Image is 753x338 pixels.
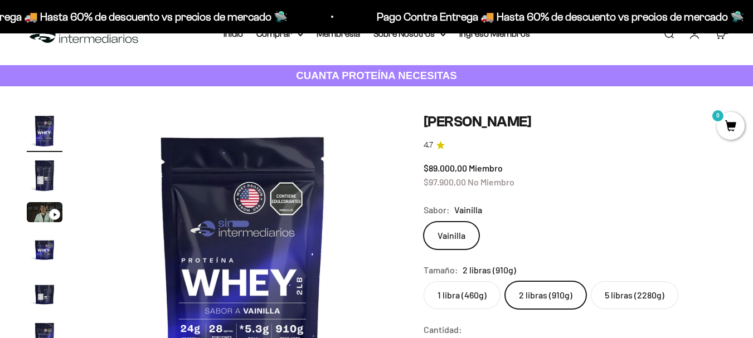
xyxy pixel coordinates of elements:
span: No Miembro [468,177,514,187]
h1: [PERSON_NAME] [424,113,726,130]
p: Pago Contra Entrega 🚚 Hasta 60% de descuento vs precios de mercado 🛸 [375,8,742,26]
a: Inicio [224,29,243,38]
mark: 0 [711,109,725,123]
button: Ir al artículo 1 [27,113,62,152]
strong: CUANTA PROTEÍNA NECESITAS [296,70,457,81]
label: Cantidad: [424,322,462,337]
span: 4.7 [424,139,433,151]
button: Ir al artículo 2 [27,158,62,197]
a: Membresía [317,29,360,38]
img: Proteína Whey - Vainilla [27,158,62,193]
span: $89.000,00 [424,163,467,173]
summary: Comprar [256,27,303,41]
summary: Sobre Nosotros [373,27,446,41]
a: 0 [717,121,745,133]
img: Proteína Whey - Vainilla [27,231,62,267]
button: Ir al artículo 4 [27,231,62,270]
span: Miembro [469,163,503,173]
button: Ir al artículo 5 [27,276,62,315]
img: Proteína Whey - Vainilla [27,276,62,311]
span: $97.900,00 [424,177,466,187]
span: Vainilla [454,203,482,217]
legend: Tamaño: [424,263,458,277]
legend: Sabor: [424,203,450,217]
img: Proteína Whey - Vainilla [27,113,62,149]
button: Ir al artículo 3 [27,202,62,226]
a: 4.74.7 de 5.0 estrellas [424,139,726,151]
a: Ingreso Miembros [459,29,530,38]
span: 2 libras (910g) [463,263,516,277]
